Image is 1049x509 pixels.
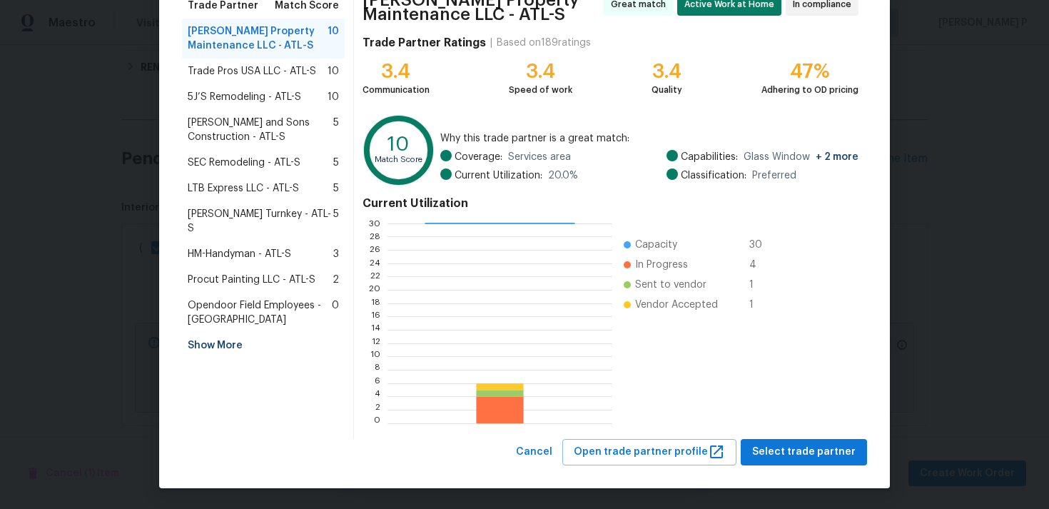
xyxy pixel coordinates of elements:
[188,298,332,327] span: Opendoor Field Employees - [GEOGRAPHIC_DATA]
[749,298,772,312] span: 1
[509,83,572,97] div: Speed of work
[375,366,380,374] text: 8
[635,298,718,312] span: Vendor Accepted
[363,36,486,50] h4: Trade Partner Ratings
[752,168,796,183] span: Preferred
[332,298,339,327] span: 0
[370,246,380,254] text: 26
[455,168,542,183] span: Current Utilization:
[188,247,291,261] span: HM-Handyman - ATL-S
[328,90,339,104] span: 10
[387,134,410,154] text: 10
[370,272,380,281] text: 22
[363,83,430,97] div: Communication
[455,150,502,164] span: Coverage:
[370,259,380,268] text: 24
[333,207,339,236] span: 5
[372,339,380,348] text: 12
[516,443,552,461] span: Cancel
[188,64,316,79] span: Trade Pros USA LLC - ATL-S
[741,439,867,465] button: Select trade partner
[681,168,746,183] span: Classification:
[182,333,345,358] div: Show More
[652,64,682,79] div: 3.4
[375,379,380,388] text: 6
[574,443,725,461] span: Open trade partner profile
[370,352,380,361] text: 10
[188,116,333,144] span: [PERSON_NAME] and Sons Construction - ATL-S
[188,181,299,196] span: LTB Express LLC - ATL-S
[761,83,858,97] div: Adhering to OD pricing
[363,64,430,79] div: 3.4
[370,232,380,241] text: 28
[333,273,339,287] span: 2
[371,312,380,321] text: 16
[635,278,706,292] span: Sent to vendor
[188,156,300,170] span: SEC Remodeling - ATL-S
[816,152,858,162] span: + 2 more
[369,219,380,228] text: 30
[744,150,858,164] span: Glass Window
[369,286,380,294] text: 20
[333,181,339,196] span: 5
[548,168,578,183] span: 20.0 %
[188,207,333,236] span: [PERSON_NAME] Turnkey - ATL-S
[486,36,497,50] div: |
[188,90,301,104] span: 5J’S Remodeling - ATL-S
[440,131,858,146] span: Why this trade partner is a great match:
[375,156,422,163] text: Match Score
[749,278,772,292] span: 1
[374,419,380,428] text: 0
[510,439,558,465] button: Cancel
[375,405,380,414] text: 2
[188,273,315,287] span: Procut Painting LLC - ATL-S
[497,36,591,50] div: Based on 189 ratings
[509,64,572,79] div: 3.4
[328,24,339,53] span: 10
[371,299,380,308] text: 18
[652,83,682,97] div: Quality
[562,439,736,465] button: Open trade partner profile
[635,258,688,272] span: In Progress
[752,443,856,461] span: Select trade partner
[508,150,571,164] span: Services area
[188,24,328,53] span: [PERSON_NAME] Property Maintenance LLC - ATL-S
[371,326,380,334] text: 14
[681,150,738,164] span: Capabilities:
[749,238,772,252] span: 30
[363,196,858,211] h4: Current Utilization
[761,64,858,79] div: 47%
[333,156,339,170] span: 5
[333,247,339,261] span: 3
[375,392,380,400] text: 4
[333,116,339,144] span: 5
[635,238,677,252] span: Capacity
[328,64,339,79] span: 10
[749,258,772,272] span: 4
